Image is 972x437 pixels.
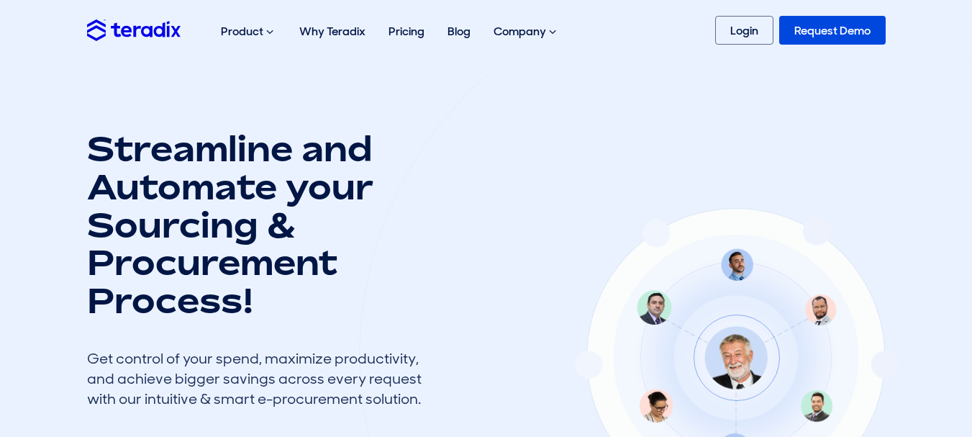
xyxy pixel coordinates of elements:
a: Pricing [377,9,436,54]
div: Product [209,9,288,55]
div: Get control of your spend, maximize productivity, and achieve bigger savings across every request... [87,348,432,409]
a: Request Demo [779,16,886,45]
a: Blog [436,9,482,54]
h1: Streamline and Automate your Sourcing & Procurement Process! [87,130,432,320]
a: Why Teradix [288,9,377,54]
div: Company [482,9,571,55]
a: Login [715,16,773,45]
img: Teradix logo [87,19,181,40]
